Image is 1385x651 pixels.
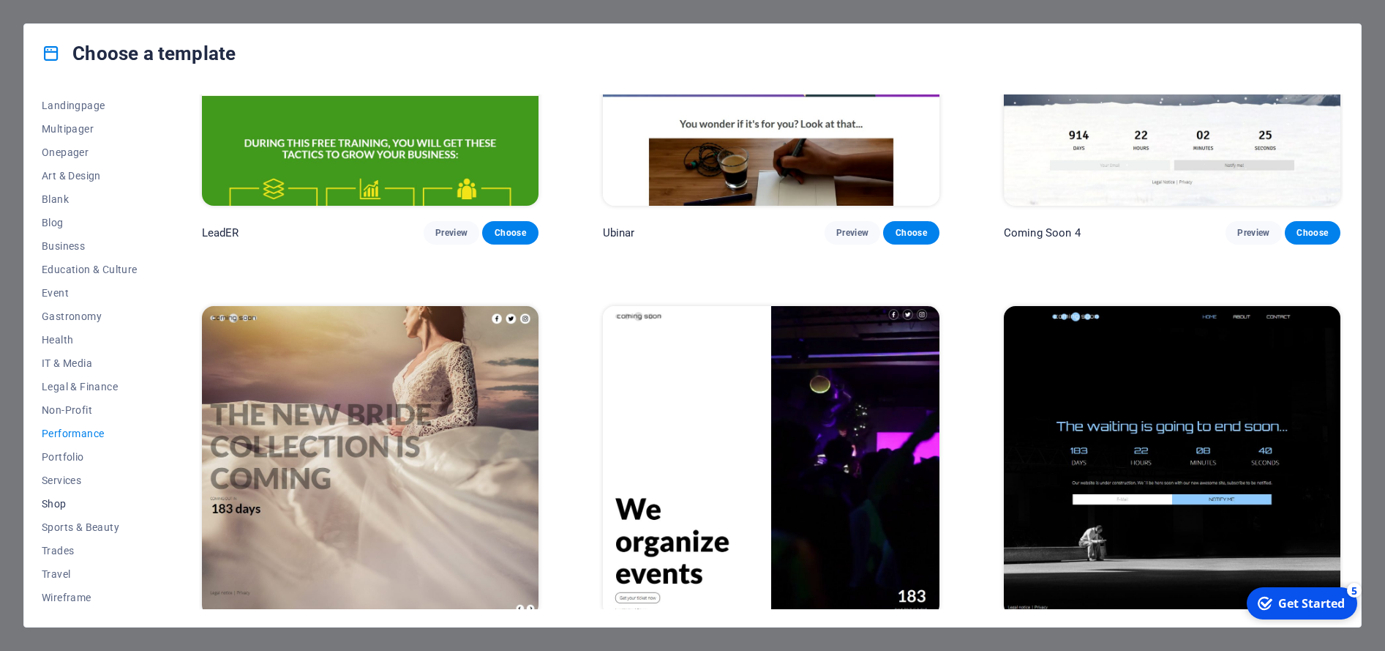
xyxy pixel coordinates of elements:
img: Coming Soon [1004,306,1340,617]
button: Shop [42,492,138,516]
span: Choose [1296,227,1329,239]
button: Event [42,281,138,305]
span: Health [42,334,138,346]
span: Shop [42,498,138,510]
img: Coming Soon 2 [603,306,939,617]
button: Preview [825,221,880,245]
button: Education & Culture [42,258,138,281]
button: Blog [42,211,138,234]
p: Ubinar [603,226,635,240]
button: Wireframe [42,586,138,609]
button: Health [42,328,138,351]
div: Get Started [40,14,106,30]
span: Preview [836,227,868,239]
button: IT & Media [42,351,138,375]
span: Business [42,240,138,252]
span: Gastronomy [42,310,138,322]
span: Wireframe [42,592,138,603]
div: Get Started 5 items remaining, 0% complete [8,6,119,38]
img: Coming Soon 3 [202,306,538,617]
span: Art & Design [42,170,138,182]
button: Preview [424,221,479,245]
button: Business [42,234,138,258]
span: Landingpage [42,100,138,111]
button: Landingpage [42,94,138,117]
button: Preview [1226,221,1281,245]
button: Services [42,469,138,492]
span: Non-Profit [42,404,138,416]
button: Trades [42,539,138,562]
span: Choose [494,227,526,239]
span: Onepager [42,146,138,158]
span: IT & Media [42,357,138,369]
span: Event [42,287,138,299]
span: Blog [42,217,138,228]
span: Sports & Beauty [42,521,138,533]
span: Preview [435,227,468,239]
button: Portfolio [42,445,138,469]
span: Portfolio [42,451,138,463]
p: LeadER [202,226,239,240]
span: Preview [1237,227,1269,239]
button: Multipager [42,117,138,141]
button: Blank [42,187,138,211]
button: Onepager [42,141,138,164]
span: Travel [42,568,138,580]
button: Choose [883,221,939,245]
button: Choose [482,221,538,245]
span: Services [42,475,138,486]
span: Legal & Finance [42,381,138,393]
button: Sports & Beauty [42,516,138,539]
span: Education & Culture [42,264,138,275]
h4: Choose a template [42,42,236,65]
p: Coming Soon 4 [1004,226,1081,240]
button: Art & Design [42,164,138,187]
button: Performance [42,422,138,445]
span: Performance [42,428,138,439]
button: Travel [42,562,138,586]
button: Choose [1285,221,1340,245]
button: Non-Profit [42,398,138,422]
button: Legal & Finance [42,375,138,398]
span: Blank [42,193,138,205]
button: Gastronomy [42,305,138,328]
span: Trades [42,545,138,557]
span: Choose [895,227,927,239]
div: 5 [108,1,123,16]
span: Multipager [42,123,138,135]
